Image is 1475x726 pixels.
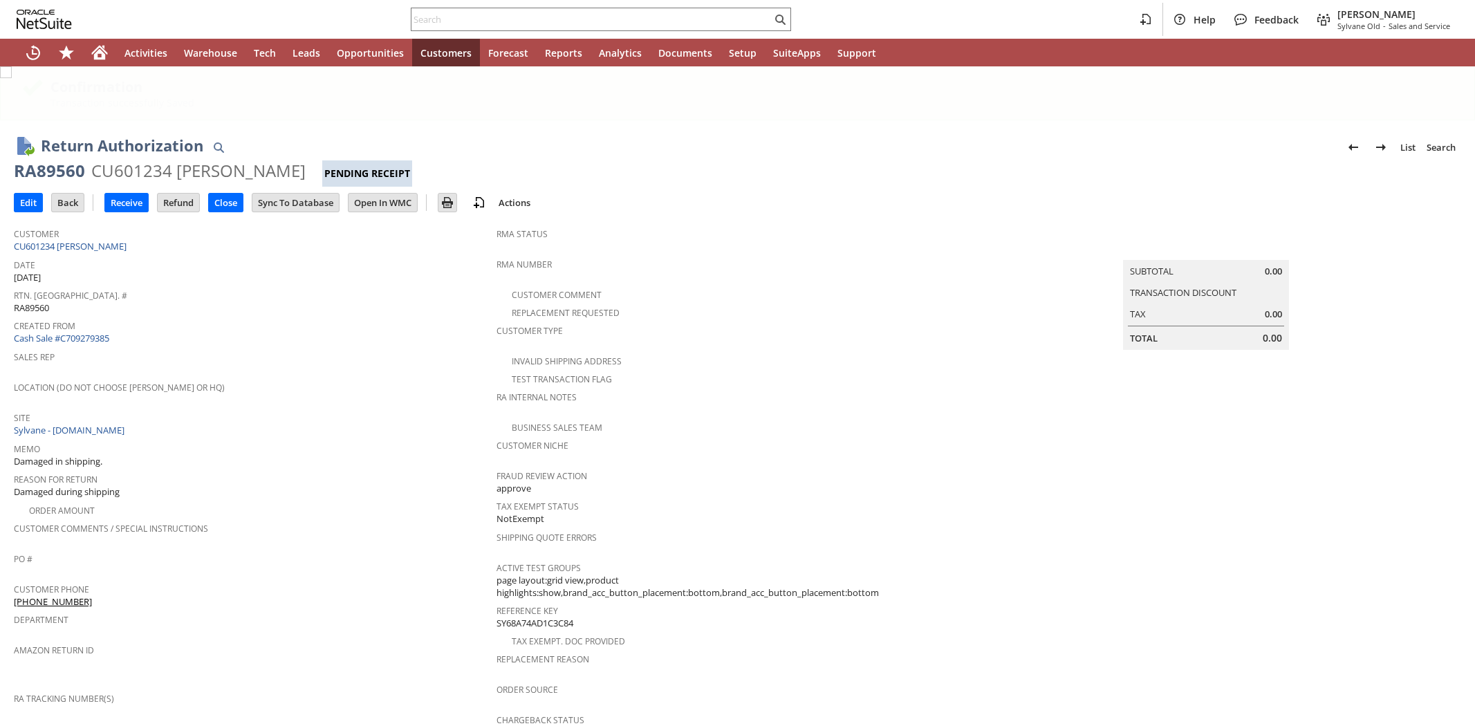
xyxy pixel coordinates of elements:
span: [DATE] [14,271,41,284]
svg: Recent Records [25,44,41,61]
a: Sylvane - [DOMAIN_NAME] [14,424,128,436]
img: add-record.svg [471,194,488,211]
div: Confirmation [50,77,1454,96]
a: Chargeback Status [497,714,584,726]
img: Print [439,194,456,211]
a: Memo [14,443,40,455]
span: Analytics [599,46,642,59]
svg: Shortcuts [58,44,75,61]
svg: Home [91,44,108,61]
span: 0.00 [1263,331,1282,345]
span: SY68A74AD1C3C84 [497,617,573,630]
a: Activities [116,39,176,66]
span: page layout:grid view,product highlights:show,brand_acc_button_placement:bottom,brand_acc_button_... [497,574,972,599]
a: Fraud Review Action [497,470,587,482]
a: RMA Status [497,228,548,240]
input: Close [209,194,243,212]
span: Leads [293,46,320,59]
a: Shipping Quote Errors [497,532,597,543]
span: Activities [124,46,167,59]
input: Search [411,11,772,28]
a: Leads [284,39,328,66]
input: Refund [158,194,199,212]
a: Customer Niche [497,440,568,452]
a: Reports [537,39,591,66]
a: Created From [14,320,75,332]
a: Transaction Discount [1130,286,1236,299]
span: approve [497,482,531,495]
span: Feedback [1254,13,1299,26]
a: Invalid Shipping Address [512,355,622,367]
span: Damaged in shipping. [14,455,102,468]
span: SuiteApps [773,46,821,59]
a: List [1395,136,1421,158]
span: [PERSON_NAME] [1337,8,1450,21]
input: Edit [15,194,42,212]
span: Tech [254,46,276,59]
span: Reports [545,46,582,59]
div: RA89560 [14,160,85,182]
h1: Return Authorization [41,134,203,157]
span: 0.00 [1265,265,1282,278]
a: Customers [412,39,480,66]
a: RA Tracking Number(s) [14,693,114,705]
a: Date [14,259,35,271]
a: [PHONE_NUMBER] [14,595,92,608]
a: Replacement reason [497,653,589,665]
a: Warehouse [176,39,245,66]
a: Customer Comment [512,289,602,301]
a: Reason For Return [14,474,98,485]
span: Sylvane Old [1337,21,1380,31]
div: Shortcuts [50,39,83,66]
a: Tax Exempt Status [497,501,579,512]
a: Documents [650,39,721,66]
a: Analytics [591,39,650,66]
a: RA Internal Notes [497,391,577,403]
a: Order Source [497,684,558,696]
span: Help [1194,13,1216,26]
span: - [1383,21,1386,31]
div: Transaction successfully Saved [50,96,1454,109]
span: Warehouse [184,46,237,59]
a: Department [14,614,68,626]
span: Forecast [488,46,528,59]
img: Next [1373,139,1389,156]
a: Customer [14,228,59,240]
span: 0.00 [1265,308,1282,321]
span: Support [837,46,876,59]
a: Replacement Requested [512,307,620,319]
a: Subtotal [1130,265,1173,277]
a: Customer Phone [14,584,89,595]
input: Back [52,194,84,212]
a: SuiteApps [765,39,829,66]
svg: logo [17,10,72,29]
div: CU601234 [PERSON_NAME] [91,160,306,182]
a: Rtn. [GEOGRAPHIC_DATA]. # [14,290,127,301]
a: Forecast [480,39,537,66]
a: Sales Rep [14,351,55,363]
a: Cash Sale #C709279385 [14,332,109,344]
img: Previous [1345,139,1362,156]
input: Print [438,194,456,212]
a: Actions [493,196,536,209]
span: Sales and Service [1389,21,1450,31]
a: Test Transaction Flag [512,373,612,385]
a: Customer Type [497,325,563,337]
a: Tax [1130,308,1146,320]
a: Amazon Return ID [14,644,94,656]
a: Location (Do Not Choose [PERSON_NAME] or HQ) [14,382,225,393]
span: Setup [729,46,757,59]
span: Opportunities [337,46,404,59]
a: Customer Comments / Special Instructions [14,523,208,534]
a: Order Amount [29,505,95,516]
input: Open In WMC [349,194,417,212]
a: Home [83,39,116,66]
a: Active Test Groups [497,562,581,574]
a: Tax Exempt. Doc Provided [512,635,625,647]
input: Receive [105,194,148,212]
span: Customers [420,46,472,59]
div: Pending Receipt [322,160,412,187]
a: CU601234 [PERSON_NAME] [14,240,130,252]
a: Recent Records [17,39,50,66]
a: Business Sales Team [512,422,602,434]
